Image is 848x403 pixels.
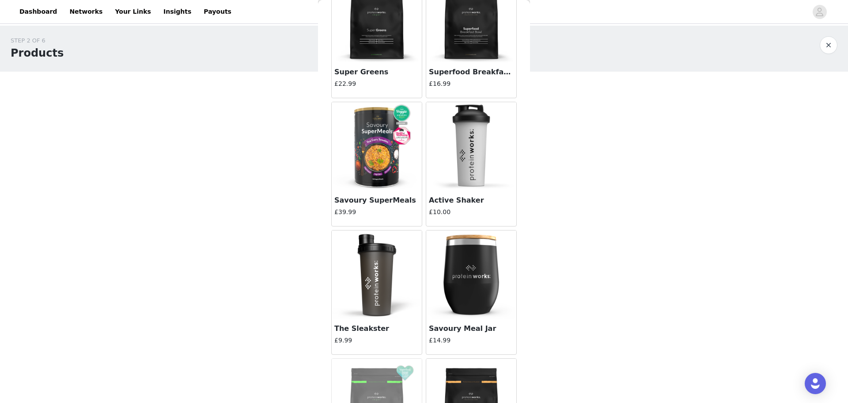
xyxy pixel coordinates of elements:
[11,45,64,61] h1: Products
[805,373,826,394] div: Open Intercom Messenger
[429,195,514,206] h3: Active Shaker
[427,102,515,191] img: Active Shaker
[815,5,824,19] div: avatar
[334,79,419,88] h4: £22.99
[334,336,419,345] h4: £9.99
[427,230,515,319] img: Savoury Meal Jar
[429,79,514,88] h4: £16.99
[334,195,419,206] h3: Savoury SuperMeals
[429,207,514,217] h4: £10.00
[110,2,156,22] a: Your Links
[64,2,108,22] a: Networks
[333,230,421,319] img: The Sleakster
[334,323,419,334] h3: The Sleakster
[334,207,419,217] h4: £39.99
[11,36,64,45] div: STEP 2 OF 6
[158,2,197,22] a: Insights
[429,336,514,345] h4: £14.99
[334,67,419,77] h3: Super Greens
[198,2,237,22] a: Payouts
[333,102,421,191] img: Savoury SuperMeals
[14,2,62,22] a: Dashboard
[429,67,514,77] h3: Superfood Breakfast Bowl
[429,323,514,334] h3: Savoury Meal Jar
